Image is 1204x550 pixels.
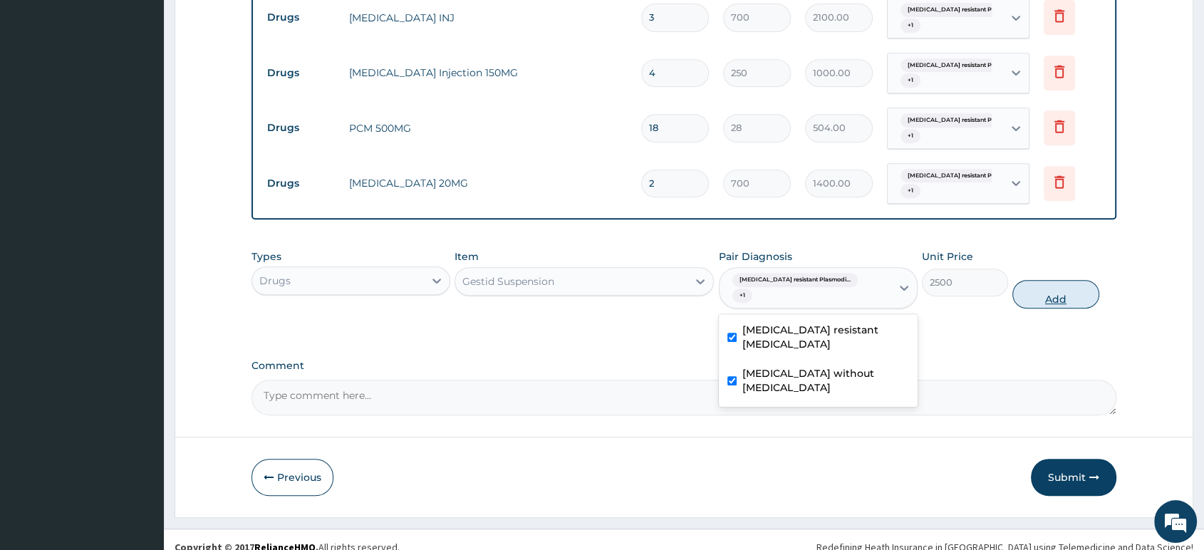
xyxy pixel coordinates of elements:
[901,113,1026,128] span: [MEDICAL_DATA] resistant Plasmodi...
[719,249,792,264] label: Pair Diagnosis
[251,360,1116,372] label: Comment
[901,184,920,198] span: + 1
[342,169,634,197] td: [MEDICAL_DATA] 20MG
[26,71,58,107] img: d_794563401_company_1708531726252_794563401
[251,459,333,496] button: Previous
[901,129,920,143] span: + 1
[732,273,858,287] span: [MEDICAL_DATA] resistant Plasmodi...
[455,249,479,264] label: Item
[901,19,920,33] span: + 1
[1031,459,1116,496] button: Submit
[259,274,291,288] div: Drugs
[260,115,342,141] td: Drugs
[901,169,1026,183] span: [MEDICAL_DATA] resistant Plasmodi...
[901,58,1026,73] span: [MEDICAL_DATA] resistant Plasmodi...
[260,60,342,86] td: Drugs
[74,80,239,98] div: Chat with us now
[742,366,909,395] label: [MEDICAL_DATA] without [MEDICAL_DATA]
[83,180,197,323] span: We're online!
[901,3,1026,17] span: [MEDICAL_DATA] resistant Plasmodi...
[342,58,634,87] td: [MEDICAL_DATA] Injection 150MG
[901,73,920,88] span: + 1
[742,323,909,351] label: [MEDICAL_DATA] resistant [MEDICAL_DATA]
[260,4,342,31] td: Drugs
[234,7,268,41] div: Minimize live chat window
[1012,280,1099,308] button: Add
[922,249,973,264] label: Unit Price
[732,289,752,303] span: + 1
[260,170,342,197] td: Drugs
[251,251,281,263] label: Types
[342,114,634,142] td: PCM 500MG
[7,389,271,439] textarea: Type your message and hit 'Enter'
[342,4,634,32] td: [MEDICAL_DATA] INJ
[462,274,554,289] div: Gestid Suspension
